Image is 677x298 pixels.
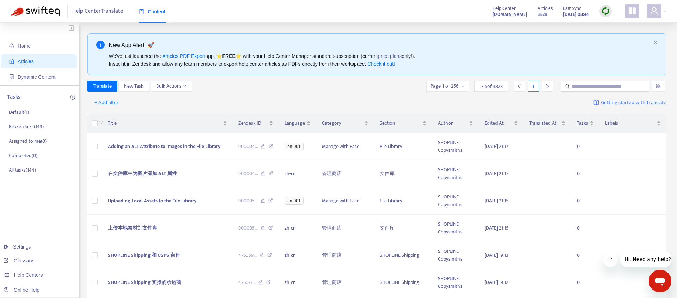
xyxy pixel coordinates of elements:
[96,41,105,49] span: info-circle
[529,119,560,127] span: Translated At
[524,114,571,133] th: Translated At
[7,93,20,101] p: Tasks
[374,114,432,133] th: Section
[94,99,119,107] span: + Add filter
[601,99,666,107] span: Getting started with Translate
[316,242,374,269] td: 管理商店
[484,251,508,259] span: [DATE] 19:13
[601,7,610,16] img: sync.dc5367851b00ba804db3.png
[571,133,599,160] td: 0
[11,6,60,16] img: Swifteq
[563,5,581,12] span: Last Sync
[493,5,516,12] span: Help Center
[139,9,144,14] span: book
[151,81,192,92] button: Bulk Actionsdown
[108,142,220,150] span: Adding an ALT Attribute to Images in the File Library
[316,160,374,187] td: 管理商店
[238,170,258,178] span: 900004 ...
[484,197,508,205] span: [DATE] 21:15
[9,166,36,174] p: All tasks ( 144 )
[374,269,432,296] td: SHOPLINE Shipping
[571,215,599,242] td: 0
[480,83,503,90] span: 1 - 15 of 3828
[432,160,479,187] td: SHOPLINE Copysmiths
[528,81,539,92] div: 1
[322,119,363,127] span: Category
[599,114,666,133] th: Labels
[108,251,180,259] span: SHOPLINE Shipping 和 USPS 合作
[484,224,508,232] span: [DATE] 21:15
[238,119,268,127] span: Zendesk ID
[493,11,527,18] strong: [DOMAIN_NAME]
[99,120,103,125] span: down
[571,114,599,133] th: Tasks
[628,7,636,15] span: appstore
[620,251,671,267] iframe: 会社からのメッセージ
[593,97,666,108] a: Getting started with Translate
[279,215,316,242] td: zh-cn
[571,160,599,187] td: 0
[374,160,432,187] td: 文件库
[93,82,112,90] span: Translate
[545,84,550,89] span: right
[14,272,43,278] span: Help Centers
[238,279,256,286] span: 476671 ...
[650,7,658,15] span: user
[374,242,432,269] td: SHOPLINE Shipping
[124,82,144,90] span: New Task
[285,119,305,127] span: Language
[9,123,44,130] p: Broken links ( 143 )
[316,114,374,133] th: Category
[108,197,196,205] span: Uploading Local Assets to the File Library
[279,160,316,187] td: zh-cn
[593,100,599,106] img: image-link
[4,244,31,250] a: Settings
[649,270,671,292] iframe: メッセージングウィンドウを開くボタン
[563,11,589,18] strong: [DATE] 08:44
[367,61,395,67] a: Check it out!
[565,84,570,89] span: search
[432,269,479,296] td: SHOPLINE Copysmiths
[432,187,479,215] td: SHOPLINE Copysmiths
[109,41,651,49] div: New App Alert! 🚀
[432,133,479,160] td: SHOPLINE Copysmiths
[605,119,655,127] span: Labels
[238,251,257,259] span: 475359 ...
[279,242,316,269] td: zh-cn
[484,119,512,127] span: Edited At
[279,114,316,133] th: Language
[517,84,522,89] span: left
[378,53,402,59] a: price plans
[156,82,187,90] span: Bulk Actions
[9,152,37,159] p: Completed ( 0 )
[238,143,258,150] span: 900004 ...
[183,84,187,88] span: down
[109,52,651,68] div: We've just launched the app, ⭐ ⭐️ with your Help Center Manager standard subscription (current on...
[432,242,479,269] td: SHOPLINE Copysmiths
[285,143,303,150] span: en-001
[538,5,553,12] span: Articles
[374,215,432,242] td: 文件库
[9,59,14,64] span: account-book
[9,74,14,79] span: container
[603,253,617,267] iframe: メッセージを閉じる
[653,41,658,45] button: close
[316,187,374,215] td: Manage with Ease
[484,142,508,150] span: [DATE] 21:17
[432,215,479,242] td: SHOPLINE Copysmiths
[4,258,33,263] a: Glossary
[89,97,124,108] button: + Add filter
[374,133,432,160] td: File Library
[279,269,316,296] td: zh-cn
[222,53,235,59] b: FREE
[484,278,508,286] span: [DATE] 19:12
[577,119,588,127] span: Tasks
[233,114,279,133] th: Zendesk ID
[18,59,34,64] span: Articles
[316,215,374,242] td: 管理商店
[9,137,47,145] p: Assigned to me ( 0 )
[108,169,177,178] span: 在文件库中为图片添加 ALT 属性
[72,5,123,18] span: Help Center Translate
